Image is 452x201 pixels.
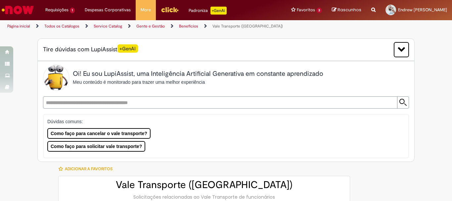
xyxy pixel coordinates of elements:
[70,8,75,13] span: 1
[397,97,409,108] input: Submit
[161,5,179,15] img: click_logo_yellow_360x200.png
[5,20,296,32] ul: Trilhas de página
[136,24,165,29] a: Gente e Gestão
[398,7,447,13] span: Endrew [PERSON_NAME]
[179,24,198,29] a: Benefícios
[47,128,151,139] button: Como faço para cancelar o vale transporte?
[45,7,68,13] span: Requisições
[338,7,361,13] span: Rascunhos
[65,166,113,172] span: Adicionar a Favoritos
[44,24,79,29] a: Todos os Catálogos
[141,7,151,13] span: More
[43,45,138,54] span: Tire dúvidas com LupiAssist
[58,162,116,176] button: Adicionar a Favoritos
[7,24,30,29] a: Página inicial
[332,7,361,13] a: Rascunhos
[212,24,283,29] a: Vale Transporte ([GEOGRAPHIC_DATA])
[210,7,227,15] p: +GenAi
[85,7,131,13] span: Despesas Corporativas
[189,7,227,15] div: Padroniza
[47,141,145,152] button: Como faço para solicitar vale transporte?
[73,79,205,85] span: Meu conteúdo é monitorado para trazer uma melhor experiência
[1,3,35,17] img: ServiceNow
[94,24,122,29] a: Service Catalog
[73,70,323,77] h2: Oi! Eu sou LupiAssist, uma Inteligência Artificial Generativa em constante aprendizado
[43,65,69,91] img: Lupi
[117,44,138,53] span: +GenAI
[47,118,399,125] p: Dúvidas comuns:
[297,7,315,13] span: Favoritos
[65,194,343,200] div: Solicitações relacionadas ao Vale Transporte de funcionários
[65,179,343,190] h2: Vale Transporte ([GEOGRAPHIC_DATA])
[316,8,322,13] span: 3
